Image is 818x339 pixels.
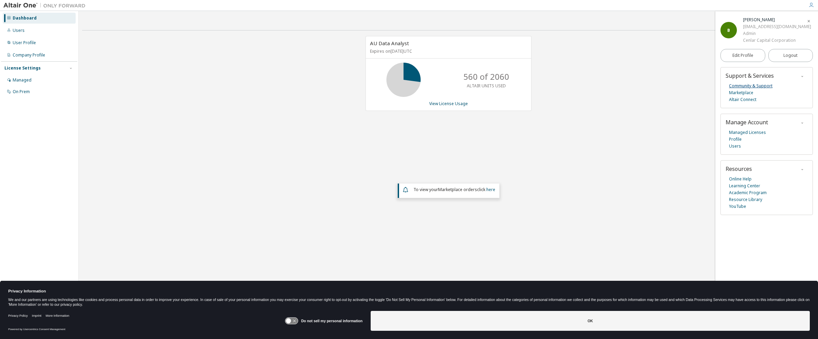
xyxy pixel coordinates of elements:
div: Brandon Leib [743,16,811,23]
a: Learning Center [729,183,760,189]
div: Users [13,28,25,33]
em: Marketplace orders [438,187,477,192]
span: Support & Services [726,72,774,79]
a: Edit Profile [720,49,765,62]
a: Users [729,143,741,150]
span: AU Data Analyst [370,40,409,47]
a: Community & Support [729,83,772,89]
div: Company Profile [13,52,45,58]
div: Admin [743,30,811,37]
div: Dashboard [13,15,37,21]
a: Marketplace [729,89,753,96]
div: Cenlar Capital Corporation [743,37,811,44]
span: To view your click [413,187,495,192]
a: Academic Program [729,189,767,196]
a: Resource Library [729,196,762,203]
a: Altair Connect [729,96,756,103]
a: here [486,187,495,192]
a: YouTube [729,203,746,210]
p: Expires on [DATE] UTC [370,48,525,54]
a: View License Usage [429,101,468,106]
div: On Prem [13,89,30,95]
div: License Settings [4,65,41,71]
img: Altair One [3,2,89,9]
p: 560 of 2060 [463,71,509,83]
span: B [727,27,730,33]
button: Logout [768,49,813,62]
div: Managed [13,77,31,83]
a: Managed Licenses [729,129,766,136]
span: Resources [726,165,752,173]
p: ALTAIR UNITS USED [467,83,506,89]
a: Online Help [729,176,752,183]
span: Edit Profile [732,53,753,58]
a: Profile [729,136,742,143]
span: Logout [783,52,797,59]
div: [EMAIL_ADDRESS][DOMAIN_NAME] [743,23,811,30]
div: User Profile [13,40,36,46]
span: Manage Account [726,118,768,126]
